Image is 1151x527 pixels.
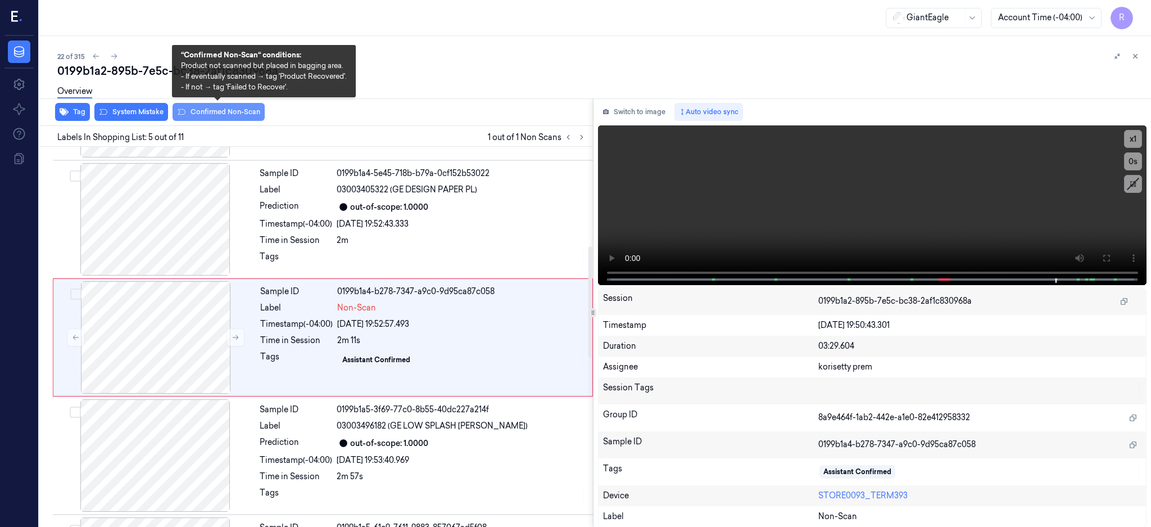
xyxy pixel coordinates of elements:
button: R [1111,7,1133,29]
div: Duration [603,340,818,352]
div: 0199b1a4-b278-7347-a9c0-9d95ca87c058 [337,286,586,298]
a: Overview [57,85,92,98]
span: 0199b1a4-b278-7347-a9c0-9d95ca87c058 [818,439,976,451]
span: Non-Scan [337,302,376,314]
button: Select row [70,407,81,418]
div: Assistant Confirmed [342,355,410,365]
div: Time in Session [260,335,333,346]
div: 0199b1a5-3f69-77c0-8b55-40dc227a214f [337,404,586,416]
div: Tags [260,351,333,369]
div: 2m [337,235,586,246]
div: Timestamp (-04:00) [260,318,333,330]
span: 0199b1a2-895b-7e5c-bc38-2af1c830968a [818,295,972,307]
span: 03003496182 (GE LOW SPLASH [PERSON_NAME]) [337,420,528,432]
div: Tags [603,463,818,481]
span: Non-Scan [818,511,857,523]
div: Assignee [603,361,818,373]
div: Label [603,511,818,523]
div: 0199b1a2-895b-7e5c-bc38-2af1c830968a [57,63,1142,79]
div: [DATE] 19:53:40.969 [337,454,586,466]
button: Select row [70,170,81,182]
button: Switch to image [598,103,670,121]
div: Tags [260,487,332,505]
button: Tag [55,103,90,121]
div: [DATE] 19:52:43.333 [337,218,586,230]
div: Sample ID [260,404,332,416]
button: Select row [70,289,81,300]
div: Sample ID [260,286,333,298]
div: Timestamp (-04:00) [260,454,332,466]
div: 2m 57s [337,471,586,483]
div: Label [260,420,332,432]
div: Label [260,302,333,314]
div: Prediction [260,436,332,450]
div: korisetty prem [818,361,1141,373]
div: Session [603,292,818,310]
div: Group ID [603,409,818,427]
div: Time in Session [260,235,332,246]
div: [DATE] 19:50:43.301 [818,319,1141,331]
button: x1 [1124,130,1142,148]
div: Sample ID [603,436,818,454]
div: Session Tags [603,382,818,400]
span: 22 of 315 [57,52,85,61]
div: Label [260,184,332,196]
div: STORE0093_TERM393 [818,490,1141,502]
span: 1 out of 1 Non Scans [488,130,588,144]
div: 03:29.604 [818,340,1141,352]
div: Sample ID [260,168,332,179]
div: 2m 11s [337,335,586,346]
button: 0s [1124,152,1142,170]
div: Prediction [260,200,332,214]
button: Confirmed Non-Scan [173,103,265,121]
div: Timestamp (-04:00) [260,218,332,230]
div: Time in Session [260,471,332,483]
div: [DATE] 19:52:57.493 [337,318,586,330]
span: 03003405322 (GE DESIGN PAPER PL) [337,184,477,196]
div: Assistant Confirmed [823,467,891,477]
div: Device [603,490,818,502]
span: 8a9e464f-1ab2-442e-a1e0-82e412958332 [818,412,970,424]
div: 0199b1a4-5e45-718b-b79a-0cf152b53022 [337,168,586,179]
div: out-of-scope: 1.0000 [350,438,428,449]
div: Timestamp [603,319,818,331]
span: Labels In Shopping List: 5 out of 11 [57,132,184,143]
div: Tags [260,251,332,269]
button: Auto video sync [674,103,743,121]
button: System Mistake [94,103,168,121]
div: out-of-scope: 1.0000 [350,201,428,213]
